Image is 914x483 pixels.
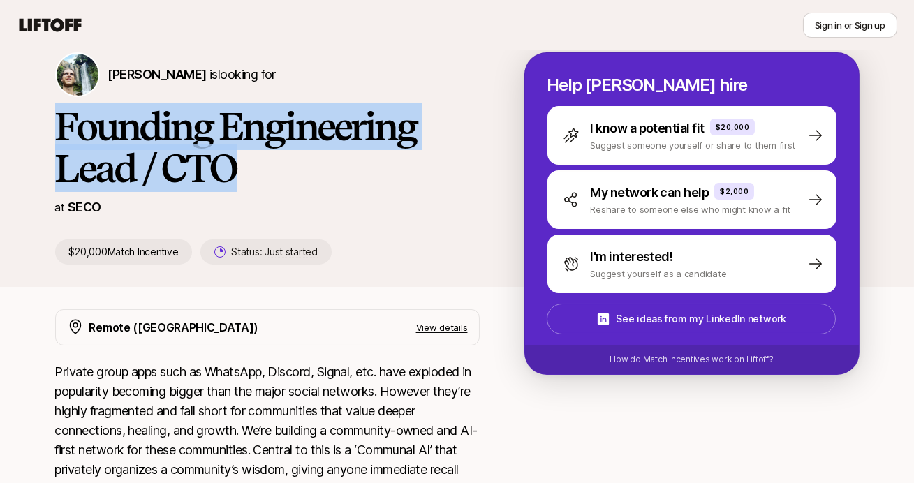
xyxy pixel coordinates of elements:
p: $20,000 [716,121,750,133]
p: Suggest someone yourself or share to them first [591,138,796,152]
p: See ideas from my LinkedIn network [616,311,786,327]
p: Status: [231,244,317,260]
p: SECO [68,198,101,217]
p: $2,000 [720,186,749,197]
p: Help [PERSON_NAME] hire [547,75,836,95]
p: How do Match Incentives work on Liftoff? [610,353,773,366]
img: Carter Cleveland [57,54,98,96]
p: $20,000 Match Incentive [55,239,193,265]
button: Sign in or Sign up [803,13,897,38]
span: Just started [265,246,318,258]
p: Suggest yourself as a candidate [591,267,727,281]
p: is looking for [108,65,276,84]
p: Remote ([GEOGRAPHIC_DATA]) [89,318,259,336]
button: See ideas from my LinkedIn network [547,304,836,334]
p: My network can help [591,183,709,202]
p: at [55,198,65,216]
span: [PERSON_NAME] [108,67,207,82]
p: Reshare to someone else who might know a fit [591,202,791,216]
p: View details [416,320,468,334]
h1: Founding Engineering Lead / CTO [55,105,480,189]
p: I know a potential fit [591,119,705,138]
p: I'm interested! [591,247,673,267]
